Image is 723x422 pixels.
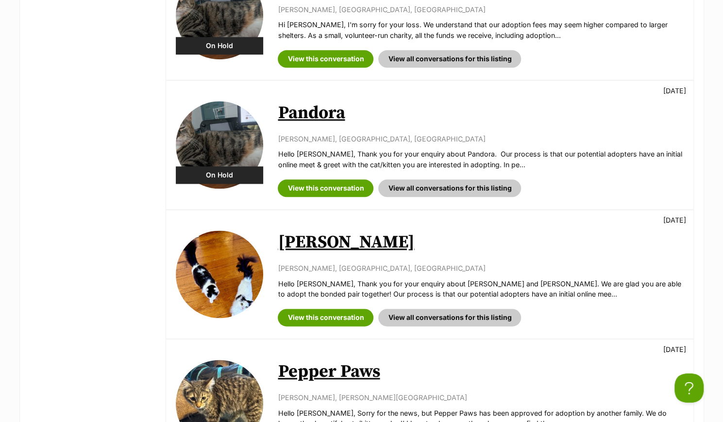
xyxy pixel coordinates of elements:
[176,230,263,318] img: Rini
[278,231,414,253] a: [PERSON_NAME]
[278,4,683,15] p: [PERSON_NAME], [GEOGRAPHIC_DATA], [GEOGRAPHIC_DATA]
[378,309,521,326] a: View all conversations for this listing
[278,19,683,40] p: Hi [PERSON_NAME], I'm sorry for your loss. We understand that our adoption fees may seem higher c...
[278,50,373,68] a: View this conversation
[278,134,683,144] p: [PERSON_NAME], [GEOGRAPHIC_DATA], [GEOGRAPHIC_DATA]
[378,50,521,68] a: View all conversations for this listing
[176,101,263,189] img: Pandora
[278,392,683,403] p: [PERSON_NAME], [PERSON_NAME][GEOGRAPHIC_DATA]
[278,179,373,197] a: View this conversation
[278,309,373,326] a: View this conversation
[176,37,263,54] div: On Hold
[663,344,686,354] p: [DATE]
[278,102,345,124] a: Pandora
[278,149,683,170] p: Hello [PERSON_NAME], Thank you for your enquiry about Pandora. Our process is that our potential ...
[176,166,263,184] div: On Hold
[663,86,686,96] p: [DATE]
[278,263,683,273] p: [PERSON_NAME], [GEOGRAPHIC_DATA], [GEOGRAPHIC_DATA]
[663,215,686,225] p: [DATE]
[278,361,380,383] a: Pepper Paws
[278,279,683,299] p: Hello [PERSON_NAME], Thank you for your enquiry about [PERSON_NAME] and [PERSON_NAME]. We are gla...
[378,179,521,197] a: View all conversations for this listing
[674,373,704,403] iframe: Help Scout Beacon - Open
